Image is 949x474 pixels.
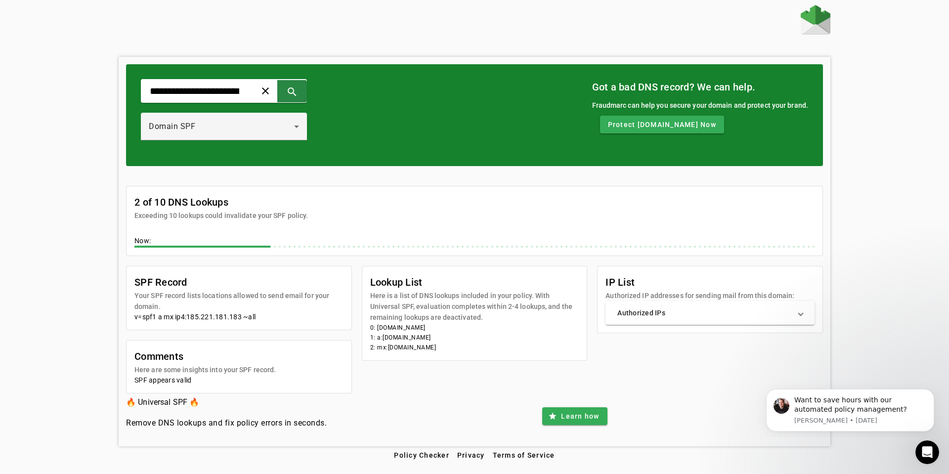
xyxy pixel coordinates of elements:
[134,194,308,210] mat-card-title: 2 of 10 DNS Lookups
[801,5,830,35] img: Fraudmarc Logo
[126,417,327,429] h4: Remove DNS lookups and fix policy errors in seconds.
[134,312,344,322] div: v=spf1 a mx ip4:185.221.181.183 ~all
[126,395,327,409] h3: 🔥 Universal SPF 🔥
[605,274,794,290] mat-card-title: IP List
[134,375,344,385] div: SPF appears valid
[617,308,791,318] mat-panel-title: Authorized IPs
[370,333,579,343] li: 1: a:[DOMAIN_NAME]
[370,343,579,352] li: 2: mx:[DOMAIN_NAME]
[751,380,949,437] iframe: Intercom notifications message
[915,440,939,464] iframe: Intercom live chat
[592,100,809,111] div: Fraudmarc can help you secure your domain and protect your brand.
[134,348,276,364] mat-card-title: Comments
[453,446,489,464] button: Privacy
[370,274,579,290] mat-card-title: Lookup List
[370,290,579,323] mat-card-subtitle: Here is a list of DNS lookups included in your policy. With Universal SPF, evaluation completes w...
[592,79,809,95] mat-card-title: Got a bad DNS record? We can help.
[390,446,453,464] button: Policy Checker
[134,236,815,248] div: Now:
[600,116,724,133] button: Protect [DOMAIN_NAME] Now
[605,290,794,301] mat-card-subtitle: Authorized IP addresses for sending mail from this domain:
[457,451,485,459] span: Privacy
[493,451,555,459] span: Terms of Service
[134,210,308,221] mat-card-subtitle: Exceeding 10 lookups could invalidate your SPF policy.
[489,446,559,464] button: Terms of Service
[561,411,599,421] span: Learn how
[134,274,344,290] mat-card-title: SPF Record
[605,301,815,325] mat-expansion-panel-header: Authorized IPs
[149,122,195,131] span: Domain SPF
[542,407,607,425] button: Learn how
[608,120,716,129] span: Protect [DOMAIN_NAME] Now
[801,5,830,37] a: Home
[394,451,449,459] span: Policy Checker
[134,364,276,375] mat-card-subtitle: Here are some insights into your SPF record.
[134,290,344,312] mat-card-subtitle: Your SPF record lists locations allowed to send email for your domain.
[370,323,579,333] li: 0: [DOMAIN_NAME]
